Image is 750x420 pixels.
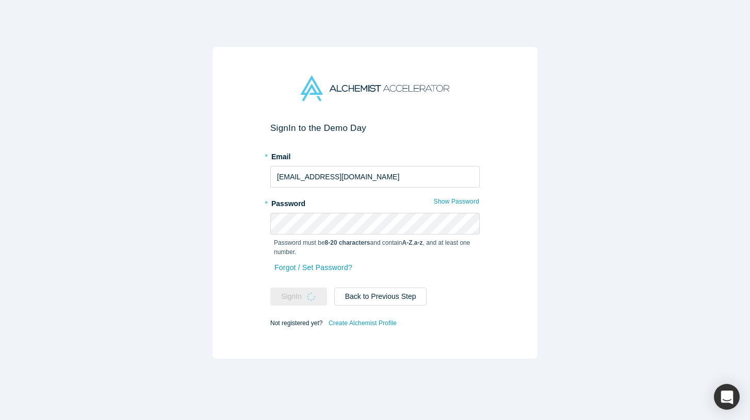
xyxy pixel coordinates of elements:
strong: A-Z [402,239,413,246]
strong: a-z [414,239,423,246]
img: Alchemist Accelerator Logo [301,76,449,101]
a: Forgot / Set Password? [274,259,353,277]
p: Password must be and contain , , and at least one number. [274,238,476,257]
button: Show Password [433,195,480,208]
label: Email [270,148,480,162]
span: Not registered yet? [270,320,322,327]
button: Back to Previous Step [334,288,427,306]
button: SignIn [270,288,327,306]
strong: 8-20 characters [325,239,370,246]
label: Password [270,195,480,209]
a: Create Alchemist Profile [328,316,397,330]
h2: Sign In to the Demo Day [270,123,480,133]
